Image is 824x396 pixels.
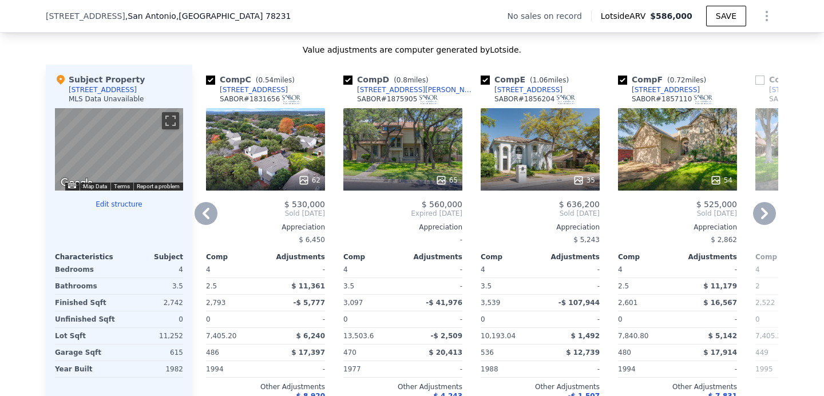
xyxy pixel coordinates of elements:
[343,361,401,377] div: 1977
[357,94,438,104] div: SABOR # 1875905
[618,266,623,274] span: 4
[162,112,179,129] button: Toggle fullscreen view
[69,85,137,94] div: [STREET_ADDRESS]
[755,266,760,274] span: 4
[542,361,600,377] div: -
[343,315,348,323] span: 0
[405,262,462,278] div: -
[481,252,540,262] div: Comp
[206,361,263,377] div: 1994
[268,361,325,377] div: -
[706,6,746,26] button: SAVE
[559,200,600,209] span: $ 636,200
[55,252,119,262] div: Characteristics
[220,94,301,104] div: SABOR # 1831656
[343,252,403,262] div: Comp
[650,11,692,21] span: $586,000
[558,299,600,307] span: -$ 107,944
[542,262,600,278] div: -
[632,85,700,94] div: [STREET_ADDRESS]
[121,328,183,344] div: 11,252
[119,252,183,262] div: Subject
[755,5,778,27] button: Show Options
[121,278,183,294] div: 3.5
[678,252,737,262] div: Adjustments
[251,76,299,84] span: ( miles)
[542,278,600,294] div: -
[83,183,107,191] button: Map Data
[291,282,325,290] span: $ 11,361
[525,76,573,84] span: ( miles)
[405,278,462,294] div: -
[494,85,562,94] div: [STREET_ADDRESS]
[206,74,299,85] div: Comp C
[696,200,737,209] span: $ 525,000
[419,95,438,104] img: SABOR Logo
[618,278,675,294] div: 2.5
[137,183,180,189] a: Report a problem
[481,332,516,340] span: 10,193.04
[299,236,325,244] span: $ 6,450
[343,266,348,274] span: 4
[114,183,130,189] a: Terms (opens in new tab)
[343,349,356,357] span: 470
[435,175,458,186] div: 65
[557,95,576,104] img: SABOR Logo
[710,175,732,186] div: 54
[55,295,117,311] div: Finished Sqft
[618,223,737,232] div: Appreciation
[481,74,573,85] div: Comp E
[431,332,462,340] span: -$ 2,509
[680,361,737,377] div: -
[258,76,274,84] span: 0.54
[121,311,183,327] div: 0
[422,200,462,209] span: $ 560,000
[618,74,711,85] div: Comp F
[618,252,678,262] div: Comp
[46,10,125,22] span: [STREET_ADDRESS]
[58,176,96,191] img: Google
[206,332,236,340] span: 7,405.20
[294,299,325,307] span: -$ 5,777
[618,209,737,218] span: Sold [DATE]
[481,315,485,323] span: 0
[206,85,288,94] a: [STREET_ADDRESS]
[55,108,183,191] div: Map
[755,332,786,340] span: 7,405.20
[573,236,600,244] span: $ 5,243
[481,223,600,232] div: Appreciation
[481,361,538,377] div: 1988
[618,315,623,323] span: 0
[55,328,117,344] div: Lot Sqft
[703,282,737,290] span: $ 11,179
[755,315,760,323] span: 0
[206,209,325,218] span: Sold [DATE]
[343,382,462,391] div: Other Adjustments
[121,344,183,361] div: 615
[481,278,538,294] div: 3.5
[481,85,562,94] a: [STREET_ADDRESS]
[708,332,737,340] span: $ 5,142
[566,349,600,357] span: $ 12,739
[69,94,144,104] div: MLS Data Unavailable
[121,295,183,311] div: 2,742
[711,236,737,244] span: $ 2,862
[755,252,815,262] div: Comp
[343,223,462,232] div: Appreciation
[494,94,576,104] div: SABOR # 1856204
[343,232,462,248] div: -
[343,299,363,307] span: 3,097
[481,266,485,274] span: 4
[343,74,433,85] div: Comp D
[389,76,433,84] span: ( miles)
[55,344,117,361] div: Garage Sqft
[206,382,325,391] div: Other Adjustments
[206,266,211,274] span: 4
[426,299,462,307] span: -$ 41,976
[55,262,117,278] div: Bedrooms
[55,361,117,377] div: Year Built
[206,252,266,262] div: Comp
[55,311,117,327] div: Unfinished Sqft
[266,252,325,262] div: Adjustments
[618,299,637,307] span: 2,601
